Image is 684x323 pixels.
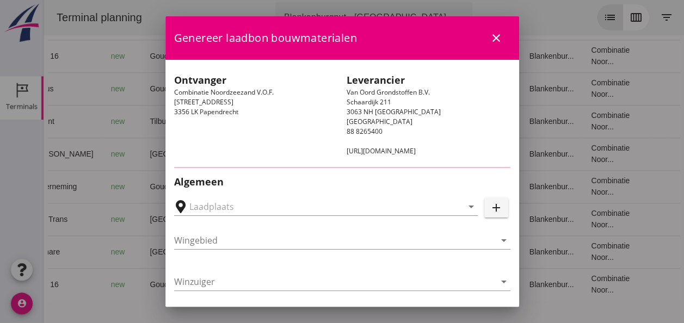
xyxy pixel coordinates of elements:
td: 336 [226,203,286,235]
i: arrow_drop_down [497,234,510,247]
div: Terminal planning [4,10,107,25]
h2: Leverancier [347,73,510,88]
td: Ontzilt oph.zan... [340,40,395,72]
div: [GEOGRAPHIC_DATA] [106,246,198,258]
i: arrow_drop_down [409,11,422,24]
td: Filling sand [340,138,395,170]
small: m3 [251,184,260,190]
small: m3 [247,249,256,256]
td: Combinatie Noor... [539,105,606,138]
td: 450 [226,138,286,170]
i: directions_boat [190,215,198,223]
div: Genereer laadbon bouwmaterialen [165,16,519,60]
td: Combinatie Noor... [539,72,606,105]
div: [GEOGRAPHIC_DATA] [106,214,198,225]
i: close [490,32,503,45]
td: Blankenbur... [477,105,539,138]
td: Combinatie Noor... [539,235,606,268]
i: arrow_drop_down [465,200,478,213]
i: directions_boat [190,248,198,256]
td: Blankenbur... [477,235,539,268]
td: new [59,138,98,170]
td: Blankenbur... [477,203,539,235]
td: Blankenbur... [477,72,539,105]
td: 18 [395,40,477,72]
input: Wingebied [174,232,495,249]
td: Filling sand [340,235,395,268]
td: Blankenbur... [477,138,539,170]
i: list [560,11,573,24]
td: Combinatie Noor... [539,40,606,72]
i: directions_boat [133,85,141,92]
i: directions_boat [133,183,141,190]
div: Combinatie Noordzeezand V.O.F. [STREET_ADDRESS] 3356 LK Papendrecht [170,69,342,160]
td: Combinatie Noor... [539,203,606,235]
td: 18 [395,268,477,301]
small: m3 [251,282,260,288]
div: Gouda [106,51,198,62]
div: Gouda [106,83,198,95]
td: Blankenbur... [477,170,539,203]
td: 999 [226,72,286,105]
td: Ontzilt oph.zan... [340,72,395,105]
i: directions_boat [133,52,141,60]
td: 18 [395,72,477,105]
i: arrow_drop_down [497,275,510,288]
td: Filling sand [340,105,395,138]
td: Blankenbur... [477,40,539,72]
small: m3 [247,151,256,158]
td: new [59,170,98,203]
small: m3 [251,53,260,60]
td: new [59,40,98,72]
td: 1298 [226,268,286,301]
td: Filling sand [340,203,395,235]
div: Gouda [106,279,198,290]
td: Blankenbur... [477,268,539,301]
i: calendar_view_week [586,11,599,24]
td: 1231 [226,170,286,203]
td: new [59,203,98,235]
i: directions_boat [133,281,141,288]
td: 434 [226,235,286,268]
td: new [59,105,98,138]
i: filter_list [617,11,630,24]
td: 18 [395,203,477,235]
td: Ontzilt oph.zan... [340,268,395,301]
h2: Algemeen [174,175,510,189]
div: [GEOGRAPHIC_DATA] [106,148,198,160]
i: directions_boat [190,150,198,158]
h2: Ontvanger [174,73,338,88]
td: 1298 [226,40,286,72]
small: m3 [247,119,256,125]
small: m3 [247,86,256,92]
td: 18 [395,170,477,203]
i: add [490,201,503,214]
td: 18 [395,235,477,268]
div: Tilburg [106,116,198,127]
div: Blankenburgput - [GEOGRAPHIC_DATA] [241,11,403,24]
td: new [59,235,98,268]
td: Combinatie Noor... [539,138,606,170]
td: Combinatie Noor... [539,170,606,203]
input: Laadplaats [189,198,447,215]
i: directions_boat [134,117,141,125]
input: Winzuiger [174,273,495,290]
td: 18 [395,105,477,138]
td: new [59,72,98,105]
td: 337 [226,105,286,138]
div: Gouda [106,181,198,192]
td: Ontzilt oph.zan... [340,170,395,203]
div: Van Oord Grondstoffen B.V. Schaardijk 211 3063 NH [GEOGRAPHIC_DATA] [GEOGRAPHIC_DATA] 88 8265400 ... [342,69,515,160]
td: Combinatie Noor... [539,268,606,301]
td: new [59,268,98,301]
small: m3 [247,216,256,223]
